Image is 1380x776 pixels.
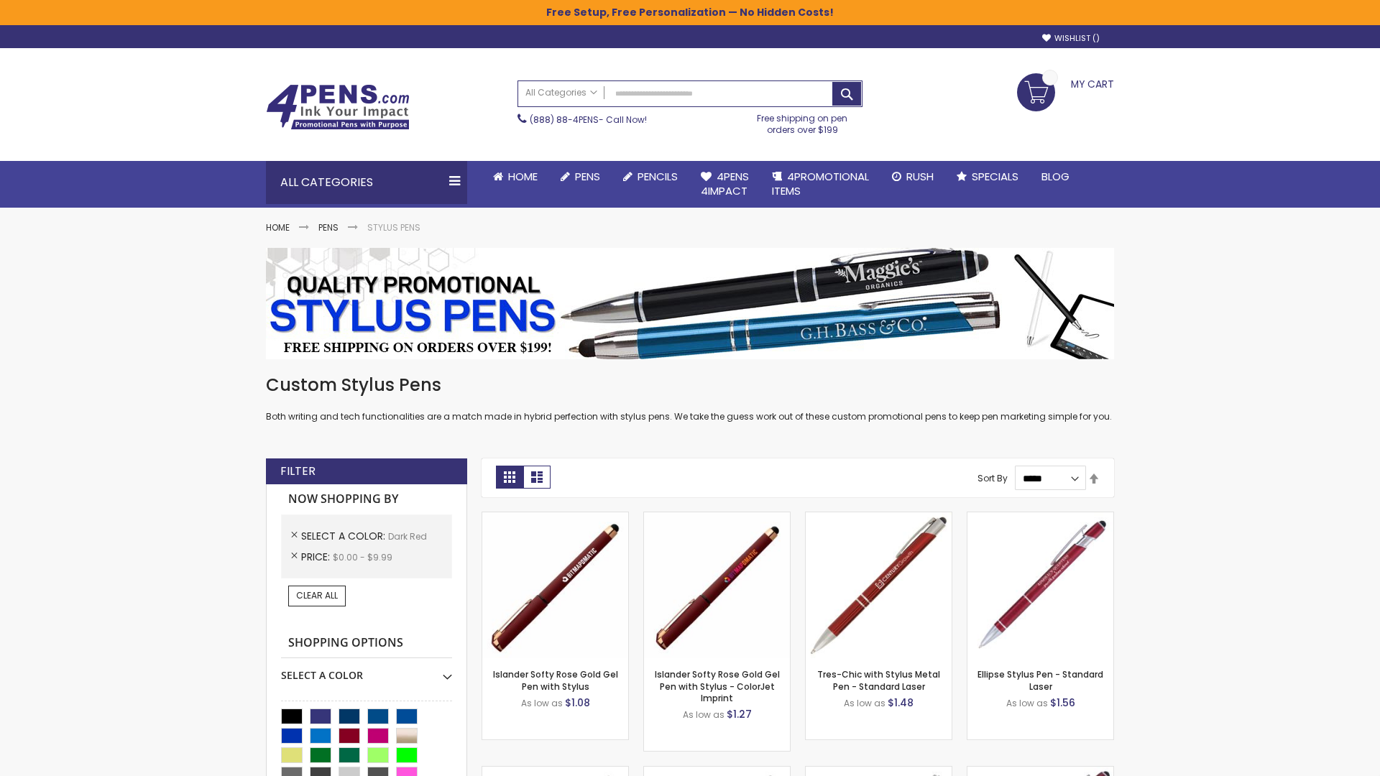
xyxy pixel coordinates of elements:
[482,161,549,193] a: Home
[906,169,934,184] span: Rush
[967,512,1113,658] img: Ellipse Stylus Pen - Standard Laser-Dark Red
[612,161,689,193] a: Pencils
[333,551,392,563] span: $0.00 - $9.99
[318,221,339,234] a: Pens
[266,374,1114,397] h1: Custom Stylus Pens
[945,161,1030,193] a: Specials
[655,668,780,703] a: Islander Softy Rose Gold Gel Pen with Stylus - ColorJet Imprint
[388,530,427,542] span: Dark Red
[760,161,880,208] a: 4PROMOTIONALITEMS
[644,512,790,658] img: Islander Softy Rose Gold Gel Pen with Stylus - ColorJet Imprint-Dark Red
[806,512,952,524] a: Tres-Chic with Stylus Metal Pen - Standard Laser-Dark Red
[880,161,945,193] a: Rush
[701,169,749,198] span: 4Pens 4impact
[266,374,1114,423] div: Both writing and tech functionalities are a match made in hybrid perfection with stylus pens. We ...
[967,512,1113,524] a: Ellipse Stylus Pen - Standard Laser-Dark Red
[367,221,420,234] strong: Stylus Pens
[1041,169,1069,184] span: Blog
[727,707,752,721] span: $1.27
[266,84,410,130] img: 4Pens Custom Pens and Promotional Products
[301,529,388,543] span: Select A Color
[288,586,346,606] a: Clear All
[518,81,604,105] a: All Categories
[817,668,940,692] a: Tres-Chic with Stylus Metal Pen - Standard Laser
[1042,33,1100,44] a: Wishlist
[496,466,523,489] strong: Grid
[508,169,538,184] span: Home
[888,696,914,710] span: $1.48
[689,161,760,208] a: 4Pens4impact
[644,512,790,524] a: Islander Softy Rose Gold Gel Pen with Stylus - ColorJet Imprint-Dark Red
[742,107,863,136] div: Free shipping on pen orders over $199
[972,169,1018,184] span: Specials
[565,696,590,710] span: $1.08
[638,169,678,184] span: Pencils
[301,550,333,564] span: Price
[296,589,338,601] span: Clear All
[530,114,647,126] span: - Call Now!
[844,697,885,709] span: As low as
[683,708,724,721] span: As low as
[482,512,628,658] img: Islander Softy Rose Gold Gel Pen with Stylus-Dark Red
[575,169,600,184] span: Pens
[482,512,628,524] a: Islander Softy Rose Gold Gel Pen with Stylus-Dark Red
[977,472,1008,484] label: Sort By
[1030,161,1081,193] a: Blog
[281,658,452,683] div: Select A Color
[1006,697,1048,709] span: As low as
[521,697,563,709] span: As low as
[806,512,952,658] img: Tres-Chic with Stylus Metal Pen - Standard Laser-Dark Red
[280,463,316,479] strong: Filter
[1050,696,1075,710] span: $1.56
[772,169,869,198] span: 4PROMOTIONAL ITEMS
[493,668,618,692] a: Islander Softy Rose Gold Gel Pen with Stylus
[266,221,290,234] a: Home
[525,87,597,98] span: All Categories
[281,484,452,514] strong: Now Shopping by
[530,114,599,126] a: (888) 88-4PENS
[549,161,612,193] a: Pens
[266,161,467,204] div: All Categories
[266,248,1114,359] img: Stylus Pens
[977,668,1103,692] a: Ellipse Stylus Pen - Standard Laser
[281,628,452,659] strong: Shopping Options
